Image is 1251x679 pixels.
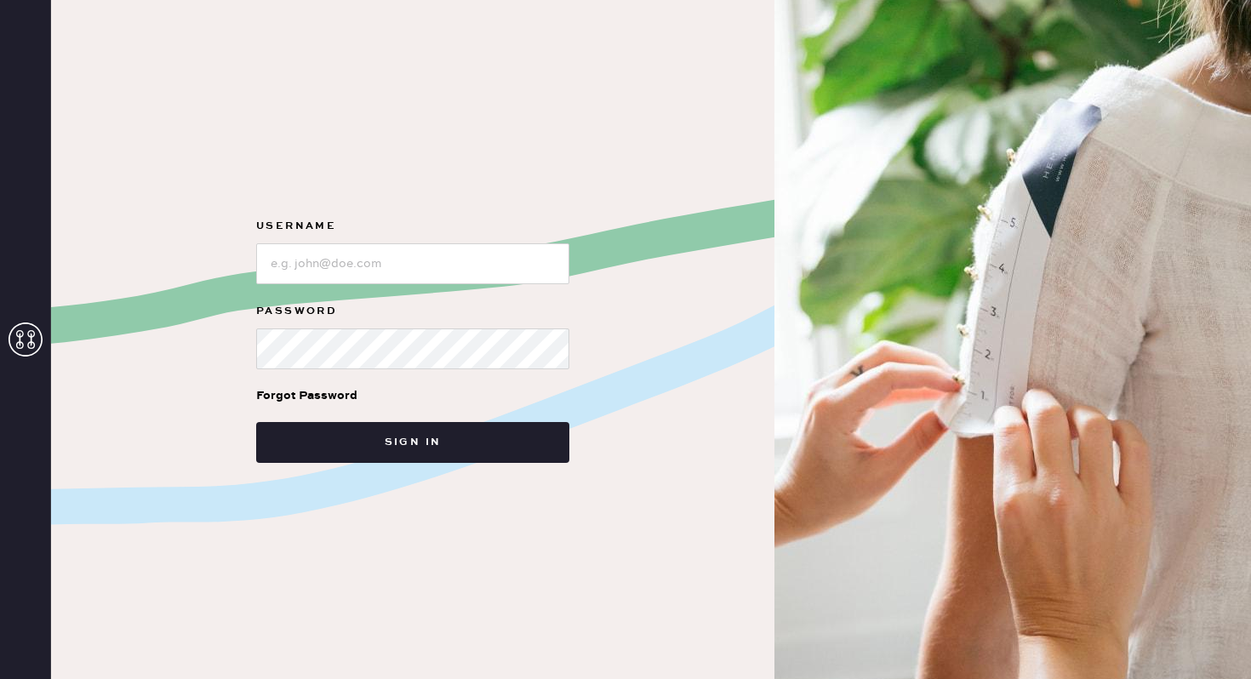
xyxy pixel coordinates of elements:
a: Forgot Password [256,369,357,422]
button: Sign in [256,422,569,463]
div: Forgot Password [256,386,357,405]
label: Password [256,301,569,322]
input: e.g. john@doe.com [256,243,569,284]
label: Username [256,216,569,237]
